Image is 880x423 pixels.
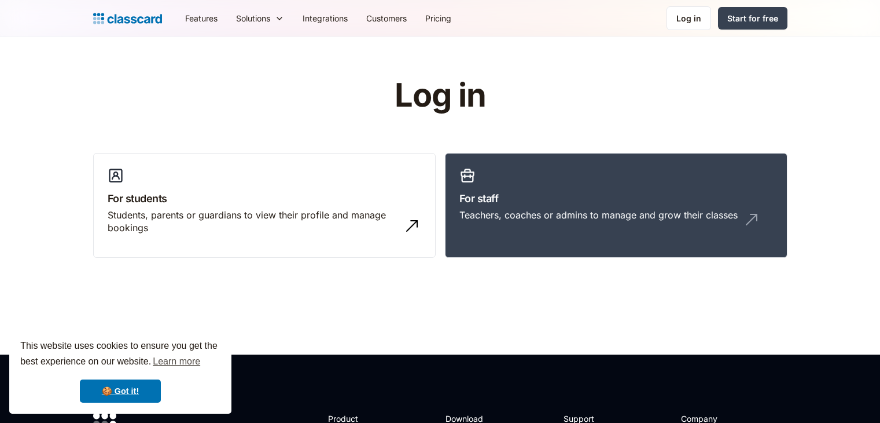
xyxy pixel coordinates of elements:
a: home [93,10,162,27]
a: For staffTeachers, coaches or admins to manage and grow their classes [445,153,787,258]
div: Students, parents or guardians to view their profile and manage bookings [108,209,398,235]
a: Customers [357,5,416,31]
a: Start for free [718,7,787,30]
div: cookieconsent [9,328,231,414]
a: Integrations [293,5,357,31]
h1: Log in [256,78,624,114]
a: Features [176,5,227,31]
a: learn more about cookies [151,353,202,370]
div: Start for free [727,12,778,24]
span: This website uses cookies to ensure you get the best experience on our website. [20,339,220,370]
div: Solutions [227,5,293,31]
div: Solutions [236,12,270,24]
div: Teachers, coaches or admins to manage and grow their classes [459,209,738,221]
div: Log in [676,12,701,24]
a: dismiss cookie message [80,380,161,403]
a: For studentsStudents, parents or guardians to view their profile and manage bookings [93,153,436,258]
h3: For staff [459,191,773,206]
a: Log in [667,6,711,30]
h3: For students [108,191,421,206]
a: Pricing [416,5,461,31]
